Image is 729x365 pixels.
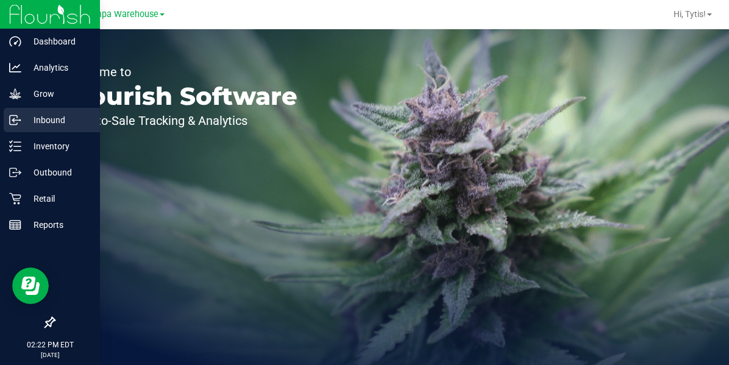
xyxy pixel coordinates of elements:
span: Hi, Tytis! [674,9,706,19]
inline-svg: Inbound [9,114,21,126]
p: 02:22 PM EDT [5,339,94,350]
iframe: Resource center [12,268,49,304]
p: Inventory [21,139,94,154]
inline-svg: Grow [9,88,21,100]
p: Dashboard [21,34,94,49]
inline-svg: Dashboard [9,35,21,48]
inline-svg: Outbound [9,166,21,179]
span: Tampa Warehouse [84,9,158,19]
p: Grow [21,87,94,101]
inline-svg: Inventory [9,140,21,152]
p: Seed-to-Sale Tracking & Analytics [66,115,297,127]
inline-svg: Analytics [9,62,21,74]
p: Welcome to [66,66,297,78]
p: Reports [21,218,94,232]
p: Retail [21,191,94,206]
p: [DATE] [5,350,94,360]
inline-svg: Reports [9,219,21,231]
p: Outbound [21,165,94,180]
inline-svg: Retail [9,193,21,205]
p: Analytics [21,60,94,75]
p: Inbound [21,113,94,127]
p: Flourish Software [66,84,297,108]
